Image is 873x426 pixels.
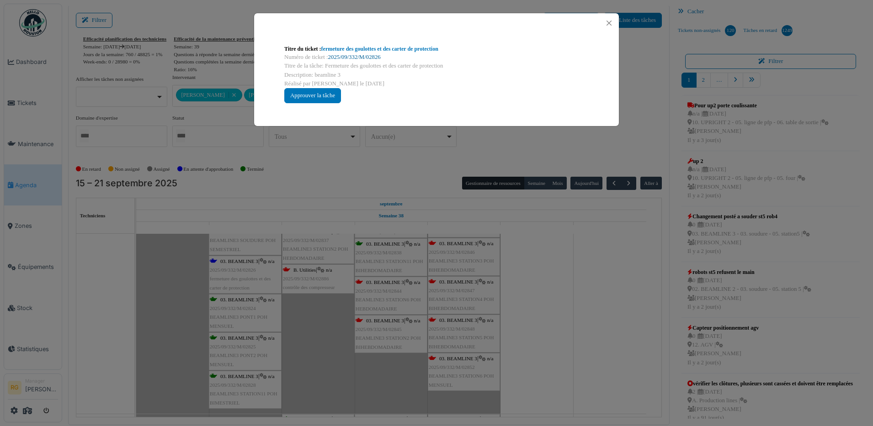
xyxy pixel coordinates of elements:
div: Approuver la tâche [284,88,341,103]
div: Titre du ticket : [284,45,589,53]
div: Numéro de ticket : [284,53,589,62]
div: Titre de la tâche: Fermeture des goulottes et des carter de protection [284,62,589,70]
button: Close [603,17,615,29]
div: Réalisé par [PERSON_NAME] le [DATE] [284,79,589,88]
a: fermeture des goulottes et des carter de protection [321,46,438,52]
div: Description: beamline 3 [284,71,589,79]
a: 2025/09/332/M/02826 [328,54,381,60]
